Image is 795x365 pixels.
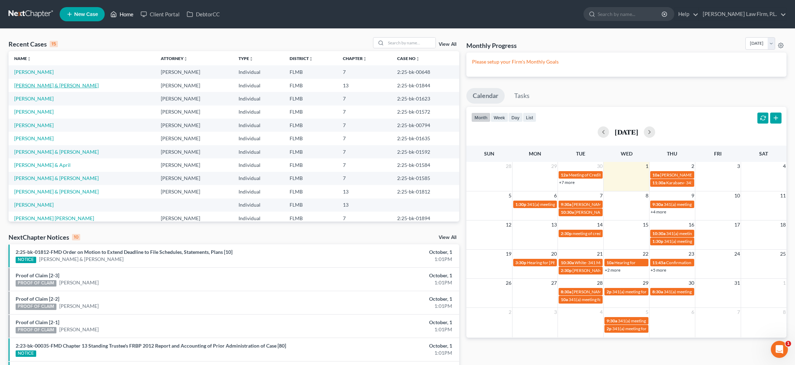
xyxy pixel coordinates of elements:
td: [PERSON_NAME] [155,132,233,145]
td: Individual [233,212,284,225]
a: [PERSON_NAME] Law Firm, P.L. [699,8,786,21]
td: [PERSON_NAME] [155,185,233,198]
a: [PERSON_NAME] & [PERSON_NAME] [14,189,99,195]
td: [PERSON_NAME] [155,145,233,158]
td: [PERSON_NAME] [155,92,233,105]
span: 2:30p [561,231,572,236]
h3: Monthly Progress [466,41,517,50]
span: 9 [691,191,695,200]
div: October, 1 [312,295,453,303]
td: 2:25-bk-01623 [391,92,459,105]
a: +7 more [559,180,575,185]
a: Case Nounfold_more [397,56,420,61]
td: FLMB [284,119,337,132]
div: 10 [72,234,80,240]
td: [PERSON_NAME] [155,79,233,92]
span: 2:30p [561,268,572,273]
span: 10a [607,260,614,265]
span: [PERSON_NAME]- 341 Meeting [572,202,631,207]
div: NextChapter Notices [9,233,80,241]
span: 10:30a [652,231,665,236]
a: Districtunfold_more [290,56,313,61]
i: unfold_more [309,57,313,61]
span: 17 [734,220,741,229]
span: meeting of creditors for [PERSON_NAME] [572,231,650,236]
span: 341(a) meeting for [PERSON_NAME] & [PERSON_NAME] [618,318,724,323]
td: 13 [337,198,391,212]
span: 1:30p [652,239,663,244]
span: 8:30a [561,289,571,294]
a: Chapterunfold_more [343,56,367,61]
a: View All [439,235,456,240]
td: 7 [337,158,391,171]
span: 2p [607,326,612,331]
div: NOTICE [16,350,36,357]
a: Attorneyunfold_more [161,56,188,61]
span: 1 [782,279,786,287]
a: Proof of Claim [2-3] [16,272,59,278]
span: 341(a) meeting for [PERSON_NAME] & [PERSON_NAME] [666,231,772,236]
span: 341(a) meeting for [527,202,561,207]
td: Individual [233,198,284,212]
span: Hearing for [614,260,636,265]
button: week [490,113,508,122]
input: Search by name... [598,7,663,21]
td: FLMB [284,158,337,171]
div: 1:01PM [312,326,453,333]
span: 9:30a [607,318,617,323]
span: 8:30a [652,289,663,294]
td: Individual [233,185,284,198]
span: 2 [508,308,512,316]
td: FLMB [284,198,337,212]
span: [PERSON_NAME]- 341 Meeting [660,172,719,178]
td: 7 [337,92,391,105]
a: +2 more [605,267,620,273]
td: [PERSON_NAME] [155,65,233,78]
td: 2:25-bk-00648 [391,65,459,78]
span: 1 [645,162,649,170]
span: 10a [561,297,568,302]
span: Thu [667,151,677,157]
span: 24 [734,250,741,258]
td: FLMB [284,92,337,105]
span: 29 [642,279,649,287]
span: Confirmation Hearing for [PERSON_NAME] [666,260,747,265]
span: 10 [734,191,741,200]
span: 26 [505,279,512,287]
td: 7 [337,119,391,132]
i: unfold_more [27,57,31,61]
span: 28 [505,162,512,170]
div: PROOF OF CLAIM [16,280,56,287]
a: Client Portal [137,8,183,21]
a: [PERSON_NAME] [59,326,99,333]
div: 1:01PM [312,279,453,286]
i: unfold_more [363,57,367,61]
span: Wed [621,151,632,157]
span: 4 [782,162,786,170]
a: [PERSON_NAME] & [PERSON_NAME] [14,149,99,155]
span: 6 [691,308,695,316]
span: Sat [759,151,768,157]
td: Individual [233,119,284,132]
span: 16 [688,220,695,229]
a: [PERSON_NAME] [14,122,54,128]
td: 7 [337,132,391,145]
span: 7 [599,191,603,200]
td: FLMB [284,105,337,119]
span: Mon [529,151,541,157]
span: 1 [785,341,791,347]
div: NOTICE [16,257,36,263]
span: 20 [550,250,558,258]
span: 10:30a [561,260,574,265]
p: Please setup your Firm's Monthly Goals [472,58,781,65]
td: Individual [233,92,284,105]
td: Individual [233,132,284,145]
span: 22 [642,250,649,258]
span: New Case [74,12,98,17]
a: DebtorCC [183,8,223,21]
span: 5 [508,191,512,200]
span: 2p [607,289,612,294]
i: unfold_more [416,57,420,61]
span: 9:30a [652,202,663,207]
td: 2:25-bk-01585 [391,172,459,185]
